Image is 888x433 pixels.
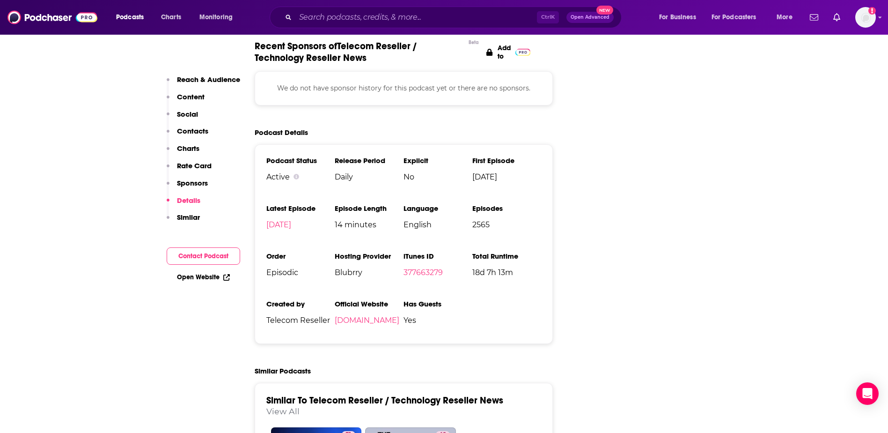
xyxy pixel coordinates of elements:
[404,252,472,261] h3: iTunes ID
[266,83,542,93] p: We do not have sponsor history for this podcast yet or there are no sponsors.
[705,10,770,25] button: open menu
[167,161,212,179] button: Rate Card
[653,10,708,25] button: open menu
[161,11,181,24] span: Charts
[472,252,541,261] h3: Total Runtime
[566,12,614,23] button: Open AdvancedNew
[266,156,335,165] h3: Podcast Status
[177,273,230,281] a: Open Website
[472,268,541,277] span: 18d 7h 13m
[855,7,876,28] button: Show profile menu
[404,156,472,165] h3: Explicit
[177,110,198,119] p: Social
[571,15,609,20] span: Open Advanced
[110,10,156,25] button: open menu
[255,366,311,375] h2: Similar Podcasts
[855,7,876,28] img: User Profile
[177,144,199,153] p: Charts
[116,11,144,24] span: Podcasts
[167,127,208,144] button: Contacts
[255,40,464,64] span: Recent Sponsors of Telecom Reseller / Technology Reseller News
[335,156,404,165] h3: Release Period
[177,92,205,101] p: Content
[167,75,240,92] button: Reach & Audience
[266,395,503,406] a: Similar To Telecom Reseller / Technology Reseller News
[537,11,559,23] span: Ctrl K
[712,11,756,24] span: For Podcasters
[777,11,793,24] span: More
[167,179,208,196] button: Sponsors
[167,144,199,161] button: Charts
[167,110,198,127] button: Social
[404,172,472,181] span: No
[498,44,511,60] p: Add to
[868,7,876,15] svg: Add a profile image
[266,172,335,181] div: Active
[295,10,537,25] input: Search podcasts, credits, & more...
[7,8,97,26] img: Podchaser - Follow, Share and Rate Podcasts
[469,39,479,45] div: Beta
[770,10,804,25] button: open menu
[177,161,212,170] p: Rate Card
[806,9,822,25] a: Show notifications dropdown
[279,7,631,28] div: Search podcasts, credits, & more...
[335,316,399,325] a: [DOMAIN_NAME]
[404,299,472,308] h3: Has Guests
[856,382,879,405] div: Open Intercom Messenger
[266,220,291,229] a: [DATE]
[177,196,200,205] p: Details
[596,6,613,15] span: New
[266,268,335,277] span: Episodic
[472,204,541,213] h3: Episodes
[167,196,200,213] button: Details
[167,213,200,230] button: Similar
[167,92,205,110] button: Content
[167,247,240,265] button: Contact Podcast
[472,220,541,229] span: 2565
[404,204,472,213] h3: Language
[335,268,404,277] span: Blubrry
[486,40,530,64] a: Add to
[177,75,240,84] p: Reach & Audience
[193,10,245,25] button: open menu
[404,220,472,229] span: English
[266,316,335,325] span: Telecom Reseller
[266,252,335,261] h3: Order
[177,127,208,135] p: Contacts
[829,9,844,25] a: Show notifications dropdown
[335,172,404,181] span: Daily
[404,316,472,325] span: Yes
[659,11,696,24] span: For Business
[266,299,335,308] h3: Created by
[255,128,308,137] h2: Podcast Details
[335,204,404,213] h3: Episode Length
[335,220,404,229] span: 14 minutes
[266,406,300,416] a: View All
[472,156,541,165] h3: First Episode
[155,10,187,25] a: Charts
[855,7,876,28] span: Logged in as WE_Broadcast
[335,252,404,261] h3: Hosting Provider
[177,179,208,187] p: Sponsors
[266,204,335,213] h3: Latest Episode
[515,49,531,56] img: Pro Logo
[335,299,404,308] h3: Official Website
[177,213,200,222] p: Similar
[472,172,541,181] span: [DATE]
[404,268,443,277] a: 377663279
[199,11,233,24] span: Monitoring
